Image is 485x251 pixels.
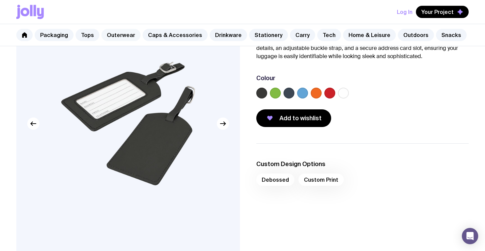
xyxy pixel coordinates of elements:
span: Your Project [421,8,454,15]
button: Add to wishlist [256,109,331,127]
button: Your Project [416,6,469,18]
a: Tech [317,29,341,41]
button: Log In [397,6,413,18]
a: Drinkware [210,29,247,41]
span: Add to wishlist [279,114,322,122]
a: Outdoors [398,29,434,41]
a: Stationery [249,29,288,41]
h3: Colour [256,74,275,82]
p: Travel in style with this Leather-look PU Luggage Tag, featuring smart stitching details, an adju... [256,36,469,60]
a: Packaging [35,29,74,41]
a: Outerwear [101,29,141,41]
a: Carry [290,29,315,41]
a: Snacks [436,29,467,41]
a: Tops [76,29,99,41]
a: Home & Leisure [343,29,396,41]
a: Caps & Accessories [143,29,208,41]
h3: Custom Design Options [256,160,469,168]
div: Open Intercom Messenger [462,228,478,244]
